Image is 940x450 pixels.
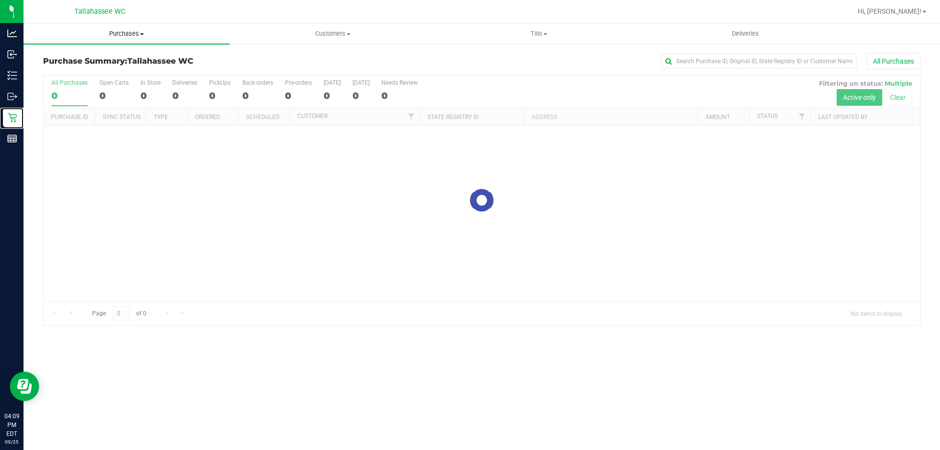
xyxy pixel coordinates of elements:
[10,372,39,401] iframe: Resource center
[436,24,642,44] a: Tills
[642,24,848,44] a: Deliveries
[7,49,17,59] inline-svg: Inbound
[127,56,193,66] span: Tallahassee WC
[7,28,17,38] inline-svg: Analytics
[7,134,17,143] inline-svg: Reports
[867,53,920,70] button: All Purchases
[719,29,772,38] span: Deliveries
[7,71,17,80] inline-svg: Inventory
[23,24,230,44] a: Purchases
[23,29,230,38] span: Purchases
[230,24,436,44] a: Customers
[858,7,921,15] span: Hi, [PERSON_NAME]!
[43,57,335,66] h3: Purchase Summary:
[436,29,641,38] span: Tills
[7,92,17,101] inline-svg: Outbound
[74,7,125,16] span: Tallahassee WC
[661,54,857,69] input: Search Purchase ID, Original ID, State Registry ID or Customer Name...
[230,29,435,38] span: Customers
[4,412,19,438] p: 04:09 PM EDT
[4,438,19,446] p: 09/25
[7,113,17,122] inline-svg: Retail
